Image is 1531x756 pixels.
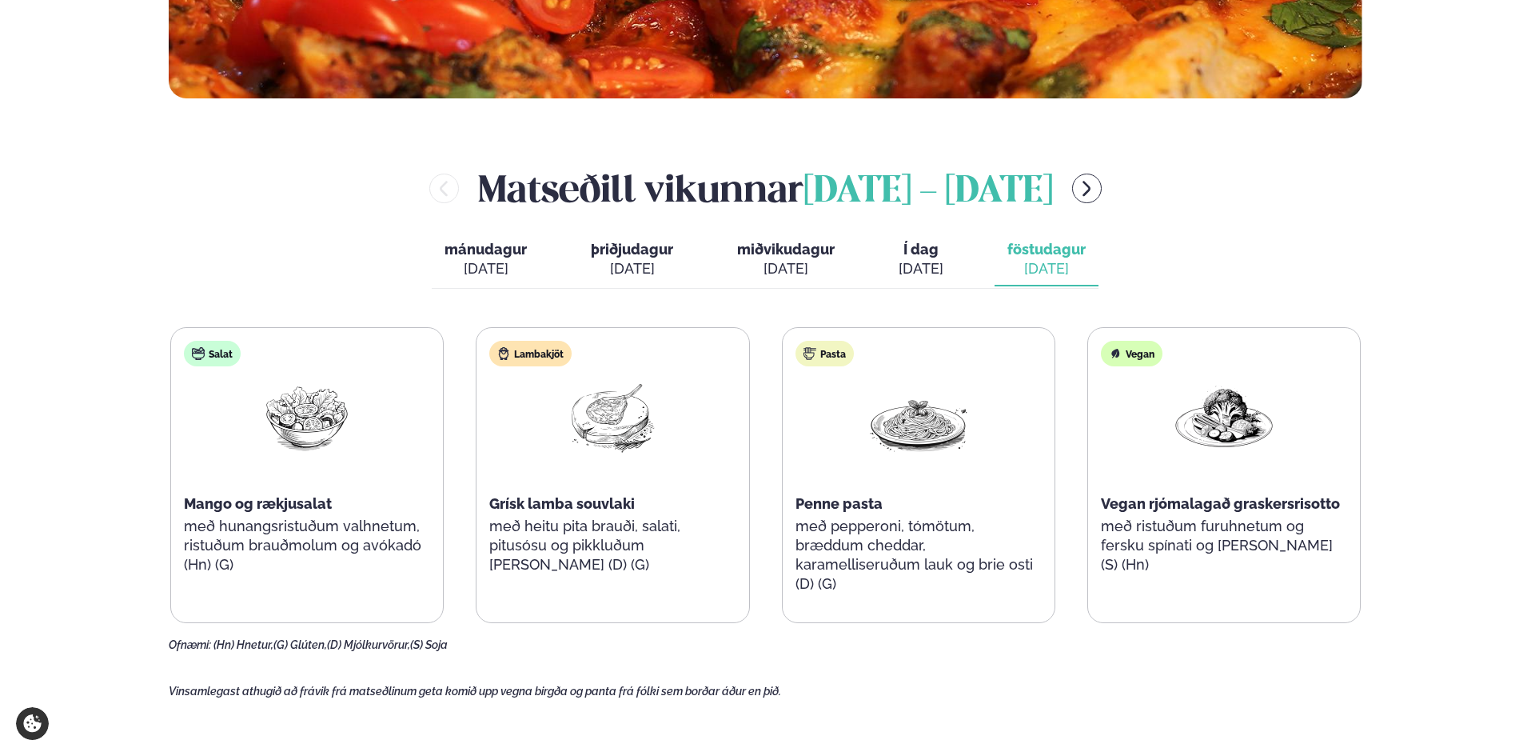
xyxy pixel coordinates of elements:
[1101,495,1340,512] span: Vegan rjómalagað graskersrisotto
[184,517,430,574] p: með hunangsristuðum valhnetum, ristuðum brauðmolum og avókadó (Hn) (G)
[737,241,835,258] span: miðvikudagur
[724,234,847,286] button: miðvikudagur [DATE]
[273,638,327,651] span: (G) Glúten,
[886,234,956,286] button: Í dag [DATE]
[1173,379,1275,454] img: Vegan.png
[184,341,241,366] div: Salat
[432,234,540,286] button: mánudagur [DATE]
[445,241,527,258] span: mánudagur
[429,174,459,203] button: menu-btn-left
[795,517,1042,594] p: með pepperoni, tómötum, bræddum cheddar, karamelliseruðum lauk og brie osti (D) (G)
[16,707,49,740] a: Cookie settings
[256,379,358,454] img: Salad.png
[410,638,448,651] span: (S) Soja
[184,495,332,512] span: Mango og rækjusalat
[1101,341,1162,366] div: Vegan
[478,162,1053,214] h2: Matseðill vikunnar
[899,259,943,278] div: [DATE]
[795,341,854,366] div: Pasta
[737,259,835,278] div: [DATE]
[1007,259,1086,278] div: [DATE]
[803,347,816,360] img: pasta.svg
[995,234,1098,286] button: föstudagur [DATE]
[1109,347,1122,360] img: Vegan.svg
[489,495,635,512] span: Grísk lamba souvlaki
[169,685,781,698] span: Vinsamlegast athugið að frávik frá matseðlinum geta komið upp vegna birgða og panta frá fólki sem...
[489,517,736,574] p: með heitu pita brauði, salati, pitusósu og pikkluðum [PERSON_NAME] (D) (G)
[489,341,572,366] div: Lambakjöt
[591,259,673,278] div: [DATE]
[867,379,970,454] img: Spagetti.png
[1101,517,1347,574] p: með ristuðum furuhnetum og fersku spínati og [PERSON_NAME] (S) (Hn)
[192,347,205,360] img: salad.svg
[561,379,664,454] img: Lamb-Meat.png
[213,638,273,651] span: (Hn) Hnetur,
[497,347,510,360] img: Lamb.svg
[591,241,673,258] span: þriðjudagur
[327,638,410,651] span: (D) Mjólkurvörur,
[795,495,883,512] span: Penne pasta
[445,259,527,278] div: [DATE]
[1007,241,1086,258] span: föstudagur
[899,240,943,259] span: Í dag
[1072,174,1102,203] button: menu-btn-right
[578,234,686,286] button: þriðjudagur [DATE]
[803,174,1053,210] span: [DATE] - [DATE]
[169,638,211,651] span: Ofnæmi:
